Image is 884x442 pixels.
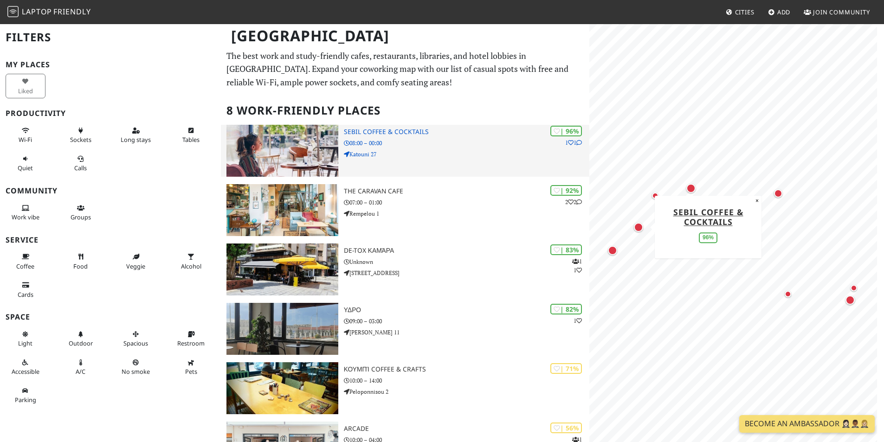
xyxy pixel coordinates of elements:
button: Alcohol [171,249,211,274]
p: 08:00 – 00:00 [344,139,589,147]
span: Air conditioned [76,367,85,376]
h2: 8 Work-Friendly Places [226,96,584,125]
p: Katouni 27 [344,150,589,159]
button: Long stays [116,123,156,147]
button: A/C [61,355,101,379]
a: Become an Ambassador 🤵🏻‍♀️🤵🏾‍♂️🤵🏼‍♀️ [739,415,875,433]
button: Quiet [6,151,45,176]
span: Power sockets [70,135,91,144]
p: 2 2 [565,198,582,206]
span: Quiet [18,164,33,172]
img: ΥΔΡΟ [226,303,338,355]
span: Veggie [126,262,145,270]
div: | 96% [550,126,582,136]
h3: De-tox Καμάρα [344,247,589,255]
h3: ΥΔΡΟ [344,306,589,314]
span: Cities [735,8,755,16]
button: Wi-Fi [6,123,45,147]
h2: Filters [6,23,215,51]
button: Close popup [753,196,761,206]
span: Credit cards [18,290,33,299]
button: Parking [6,383,45,408]
span: Alcohol [181,262,201,270]
p: 1 1 [572,257,582,275]
span: Laptop [22,6,52,17]
span: Pet friendly [185,367,197,376]
button: No smoke [116,355,156,379]
p: [PERSON_NAME] 11 [344,328,589,337]
p: 1 [574,316,582,325]
a: The Caravan Cafe | 92% 22 The Caravan Cafe 07:00 – 01:00 Rempelou 1 [221,184,589,236]
div: | 82% [550,304,582,314]
span: Join Community [813,8,870,16]
div: Map marker [772,187,784,199]
div: Map marker [606,244,619,257]
span: Parking [15,396,36,404]
span: Group tables [71,213,91,221]
h3: Κουμπί Coffee & Crafts [344,365,589,373]
p: 10:00 – 14:00 [344,376,589,385]
a: LaptopFriendly LaptopFriendly [7,4,91,20]
div: Map marker [650,190,661,201]
h3: Service [6,236,215,244]
button: Tables [171,123,211,147]
h1: [GEOGRAPHIC_DATA] [224,23,587,49]
div: Map marker [632,221,645,234]
button: Calls [61,151,101,176]
p: 09:00 – 03:00 [344,317,589,326]
a: ΥΔΡΟ | 82% 1 ΥΔΡΟ 09:00 – 03:00 [PERSON_NAME] 11 [221,303,589,355]
p: 1 1 [565,138,582,147]
h3: ARCADE [344,425,589,433]
button: Outdoor [61,327,101,351]
span: Outdoor area [69,339,93,347]
button: Veggie [116,249,156,274]
button: Restroom [171,327,211,351]
div: | 71% [550,363,582,374]
button: Work vibe [6,200,45,225]
span: Spacious [123,339,148,347]
span: Work-friendly tables [182,135,200,144]
span: Smoke free [122,367,150,376]
img: Sebil Coffee & Cocktails [226,125,338,177]
p: 07:00 – 01:00 [344,198,589,207]
button: Cards [6,277,45,302]
span: People working [12,213,39,221]
a: Sebil Coffee & Cocktails | 96% 11 Sebil Coffee & Cocktails 08:00 – 00:00 Katouni 27 [221,125,589,177]
h3: Productivity [6,109,215,118]
button: Coffee [6,249,45,274]
button: Food [61,249,101,274]
div: 96% [699,232,717,243]
h3: Space [6,313,215,321]
span: Stable Wi-Fi [19,135,32,144]
a: Κουμπί Coffee & Crafts | 71% Κουμπί Coffee & Crafts 10:00 – 14:00 Peloponnisou 2 [221,362,589,414]
div: Map marker [782,288,794,300]
img: De-tox Καμάρα [226,243,338,295]
a: Join Community [800,4,874,20]
a: Sebil Coffee & Cocktails [673,206,743,227]
span: Video/audio calls [74,164,87,172]
h3: Sebil Coffee & Cocktails [344,128,589,136]
span: Accessible [12,367,39,376]
button: Accessible [6,355,45,379]
span: Long stays [121,135,151,144]
a: Add [764,4,794,20]
button: Pets [171,355,211,379]
span: Coffee [16,262,34,270]
h3: The Caravan Cafe [344,187,589,195]
div: | 92% [550,185,582,196]
button: Sockets [61,123,101,147]
a: Cities [722,4,758,20]
p: The best work and study-friendly cafes, restaurants, libraries, and hotel lobbies in [GEOGRAPHIC_... [226,49,584,89]
button: Light [6,327,45,351]
button: Spacious [116,327,156,351]
p: [STREET_ADDRESS] [344,269,589,277]
span: Add [777,8,791,16]
img: LaptopFriendly [7,6,19,17]
span: Food [73,262,88,270]
span: Natural light [18,339,32,347]
h3: Community [6,186,215,195]
div: | 83% [550,244,582,255]
p: Unknown [344,257,589,266]
div: Map marker [844,294,857,307]
div: Map marker [848,282,859,294]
